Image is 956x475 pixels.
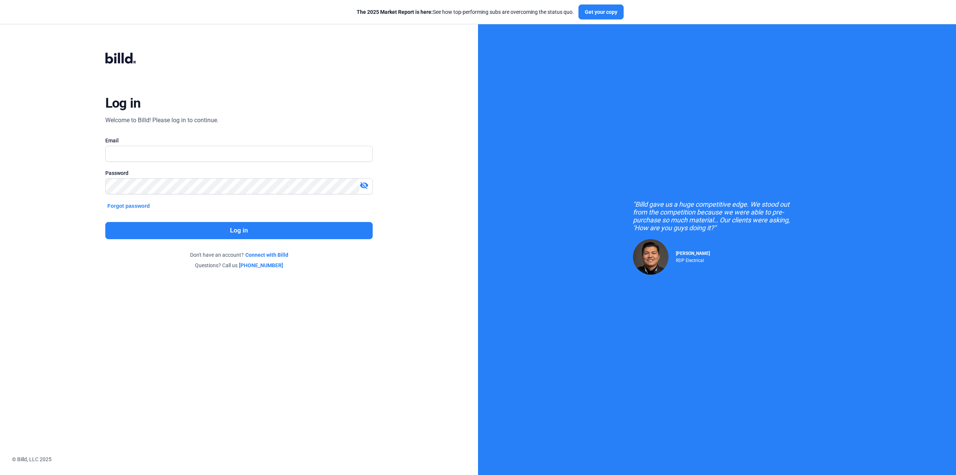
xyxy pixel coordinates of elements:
div: Welcome to Billd! Please log in to continue. [105,116,218,125]
div: Email [105,137,373,144]
button: Forgot password [105,202,152,210]
button: Log in [105,222,373,239]
div: "Billd gave us a huge competitive edge. We stood out from the competition because we were able to... [633,200,801,232]
div: Password [105,169,373,177]
a: [PHONE_NUMBER] [239,262,283,269]
img: Raul Pacheco [633,239,668,275]
button: Get your copy [578,4,624,19]
div: RDP Electrical [676,256,710,263]
div: Don't have an account? [105,251,373,259]
span: [PERSON_NAME] [676,251,710,256]
a: Connect with Billd [245,251,288,259]
span: The 2025 Market Report is here: [357,9,433,15]
mat-icon: visibility_off [360,181,369,190]
div: See how top-performing subs are overcoming the status quo. [357,8,574,16]
div: Log in [105,95,141,111]
div: Questions? Call us [105,262,373,269]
